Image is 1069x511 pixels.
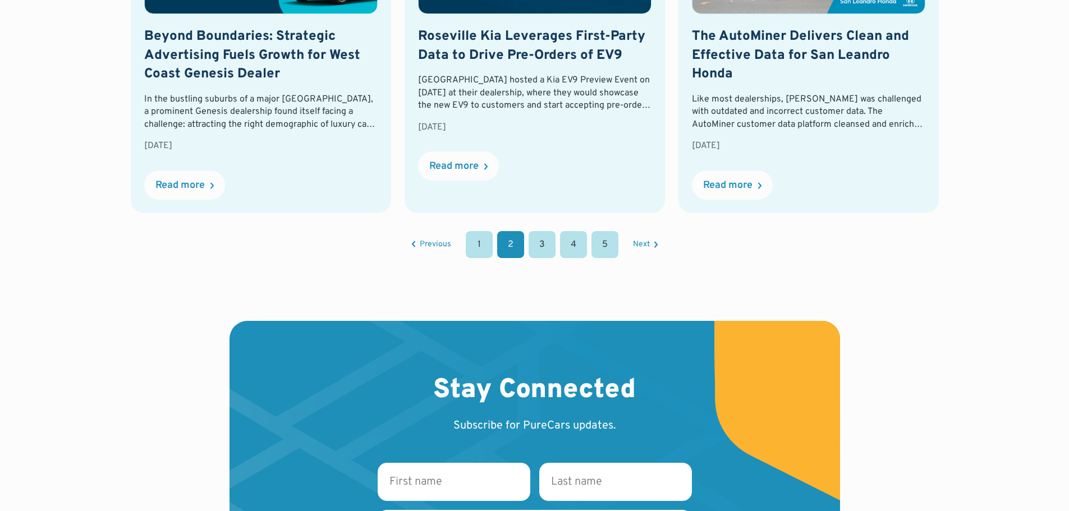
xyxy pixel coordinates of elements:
div: Read more [155,181,205,191]
div: [GEOGRAPHIC_DATA] hosted a Kia EV9 Preview Event on [DATE] at their dealership, where they would ... [418,74,652,112]
div: In the bustling suburbs of a major [GEOGRAPHIC_DATA], a prominent Genesis dealership found itself... [144,93,378,131]
div: [DATE] [692,140,925,152]
a: 1 [466,231,493,258]
h2: The AutoMiner Delivers Clean and Effective Data for San Leandro Honda [692,27,925,84]
h2: Beyond Boundaries: Strategic Advertising Fuels Growth for West Coast Genesis Dealer [144,27,378,84]
a: Previous Page [412,241,451,248]
div: [DATE] [418,121,652,133]
input: First name [378,463,530,501]
div: [DATE] [144,140,378,152]
h2: Roseville Kia Leverages First-Party Data to Drive Pre-Orders of EV9 [418,27,652,65]
div: Read more [703,181,753,191]
a: Next Page [633,241,658,248]
div: Previous [420,241,451,248]
div: Like most dealerships, [PERSON_NAME] was challenged with outdated and incorrect customer data. Th... [692,93,925,131]
a: 3 [529,231,556,258]
p: Subscribe for PureCars updates. [453,418,616,434]
a: 2 [497,231,524,258]
a: 5 [591,231,618,258]
div: Read more [429,162,479,172]
h2: Stay Connected [433,375,636,407]
input: Last name [539,463,692,501]
a: 4 [560,231,587,258]
div: List [131,231,939,258]
div: Next [633,241,650,248]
